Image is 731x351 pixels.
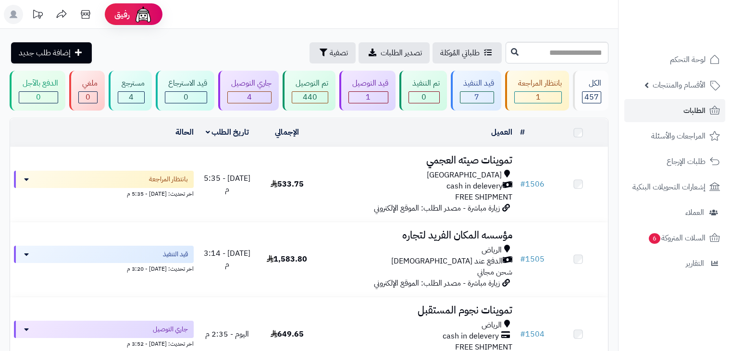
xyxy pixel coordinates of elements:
span: 440 [303,91,317,103]
div: اخر تحديث: [DATE] - 3:20 م [14,263,194,273]
h3: تموينات نجوم المستقبل [321,305,512,316]
button: تصفية [310,42,356,63]
div: تم التنفيذ [409,78,440,89]
span: قيد التنفيذ [163,250,188,259]
div: ملغي [78,78,98,89]
a: تحديثات المنصة [25,5,50,26]
span: # [520,328,525,340]
span: الرياض [482,320,502,331]
div: 0 [79,92,97,103]
span: 533.75 [271,178,304,190]
span: التقارير [686,257,704,270]
span: 0 [184,91,188,103]
a: الدفع بالآجل 0 [8,71,67,111]
span: جاري التوصيل [153,325,188,334]
h3: تموينات صيته العجمي [321,155,512,166]
a: تم التوصيل 440 [281,71,337,111]
a: الكل457 [571,71,610,111]
div: جاري التوصيل [227,78,272,89]
a: العميل [491,126,512,138]
span: 0 [421,91,426,103]
span: [DATE] - 5:35 م [204,173,250,195]
div: 1 [349,92,388,103]
span: 457 [584,91,599,103]
a: #1504 [520,328,545,340]
div: الكل [582,78,601,89]
span: تصفية [330,47,348,59]
span: إشعارات التحويلات البنكية [632,180,706,194]
a: المراجعات والأسئلة [624,125,725,148]
span: بانتظار المراجعة [149,175,188,184]
a: السلات المتروكة6 [624,226,725,250]
a: إشعارات التحويلات البنكية [624,175,725,199]
div: 1 [515,92,561,103]
div: بانتظار المراجعة [514,78,562,89]
a: مسترجع 4 [107,71,154,111]
h3: مؤسسه المكان الفريد لتجاره [321,230,512,241]
span: رفيق [114,9,130,20]
div: قيد التوصيل [348,78,388,89]
div: 4 [228,92,271,103]
span: 0 [86,91,90,103]
span: لوحة التحكم [670,53,706,66]
span: # [520,178,525,190]
span: الأقسام والمنتجات [653,78,706,92]
a: إضافة طلب جديد [11,42,92,63]
span: طلباتي المُوكلة [440,47,480,59]
span: 6 [649,233,660,244]
div: اخر تحديث: [DATE] - 5:35 م [14,188,194,198]
span: [GEOGRAPHIC_DATA] [427,170,502,181]
span: 649.65 [271,328,304,340]
a: قيد التوصيل 1 [337,71,397,111]
span: 7 [474,91,479,103]
div: قيد التنفيذ [460,78,495,89]
a: الطلبات [624,99,725,122]
a: قيد التنفيذ 7 [449,71,504,111]
img: ai-face.png [134,5,153,24]
span: 4 [247,91,252,103]
span: 4 [129,91,134,103]
span: طلبات الإرجاع [667,155,706,168]
span: زيارة مباشرة - مصدر الطلب: الموقع الإلكتروني [374,277,500,289]
div: اخر تحديث: [DATE] - 3:52 م [14,338,194,348]
a: طلباتي المُوكلة [433,42,502,63]
div: مسترجع [118,78,145,89]
a: التقارير [624,252,725,275]
span: 1 [536,91,541,103]
span: زيارة مباشرة - مصدر الطلب: الموقع الإلكتروني [374,202,500,214]
div: 0 [165,92,207,103]
div: قيد الاسترجاع [165,78,208,89]
a: ملغي 0 [67,71,107,111]
span: الطلبات [683,104,706,117]
div: 0 [19,92,58,103]
a: طلبات الإرجاع [624,150,725,173]
div: الدفع بالآجل [19,78,58,89]
a: بانتظار المراجعة 1 [503,71,571,111]
a: #1506 [520,178,545,190]
a: قيد الاسترجاع 0 [154,71,217,111]
span: FREE SHIPMENT [455,191,512,203]
span: [DATE] - 3:14 م [204,248,250,270]
a: تاريخ الطلب [206,126,249,138]
a: تم التنفيذ 0 [397,71,449,111]
div: 4 [118,92,144,103]
span: # [520,253,525,265]
span: الرياض [482,245,502,256]
a: الإجمالي [275,126,299,138]
a: جاري التوصيل 4 [216,71,281,111]
div: 7 [460,92,494,103]
span: cash in delevery [446,181,503,192]
span: الدفع عند [DEMOGRAPHIC_DATA] [391,256,503,267]
span: تصدير الطلبات [381,47,422,59]
span: cash in delevery [443,331,499,342]
div: 0 [409,92,439,103]
span: 1,583.80 [267,253,307,265]
span: العملاء [685,206,704,219]
div: 440 [292,92,328,103]
a: تصدير الطلبات [359,42,430,63]
span: 0 [36,91,41,103]
div: تم التوصيل [292,78,328,89]
span: اليوم - 2:35 م [205,328,249,340]
a: لوحة التحكم [624,48,725,71]
span: السلات المتروكة [648,231,706,245]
